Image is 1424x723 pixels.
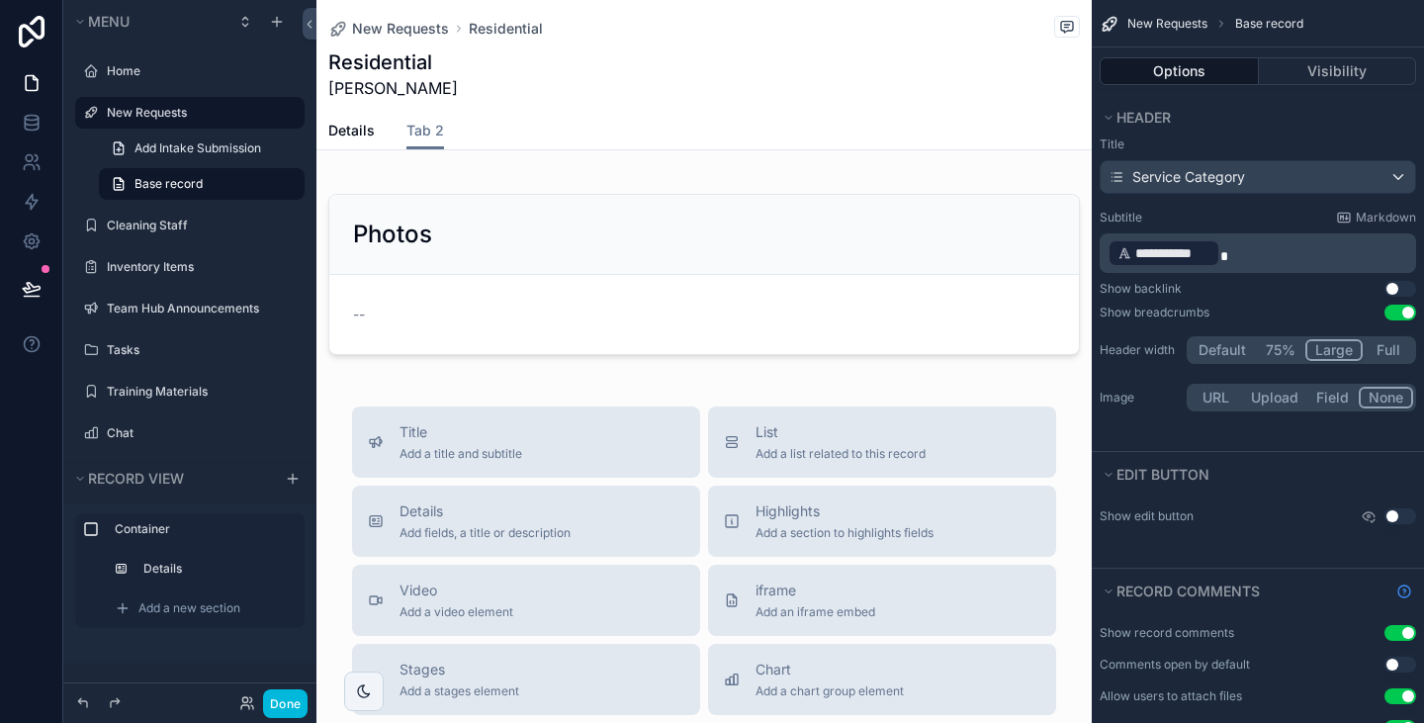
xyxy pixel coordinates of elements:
[352,644,700,715] button: StagesAdd a stages element
[400,422,522,442] span: Title
[263,689,308,718] button: Done
[71,8,225,36] button: Menu
[352,407,700,478] button: TitleAdd a title and subtitle
[400,683,519,699] span: Add a stages element
[406,121,444,140] span: Tab 2
[400,581,513,600] span: Video
[1116,466,1209,483] span: Edit button
[400,604,513,620] span: Add a video element
[107,384,293,400] label: Training Materials
[1100,57,1259,85] button: Options
[352,565,700,636] button: VideoAdd a video element
[708,407,1056,478] button: ListAdd a list related to this record
[400,501,571,521] span: Details
[1116,109,1171,126] span: Header
[406,113,444,150] a: Tab 2
[1190,387,1242,408] button: URL
[1100,578,1388,605] button: Record comments
[1100,305,1209,320] div: Show breadcrumbs
[708,644,1056,715] button: ChartAdd a chart group element
[328,48,458,76] h1: Residential
[1359,387,1413,408] button: None
[756,604,875,620] span: Add an iframe embed
[756,683,904,699] span: Add a chart group element
[99,133,305,164] a: Add Intake Submission
[1396,584,1412,599] svg: Show help information
[1100,233,1416,273] div: scrollable content
[1190,339,1255,361] button: Default
[756,501,934,521] span: Highlights
[328,121,375,140] span: Details
[1100,657,1250,673] div: Comments open by default
[708,486,1056,557] button: HighlightsAdd a section to highlights fields
[328,113,375,152] a: Details
[1100,281,1182,297] div: Show backlink
[756,422,926,442] span: List
[469,19,543,39] a: Residential
[1336,210,1416,226] a: Markdown
[1100,390,1179,406] label: Image
[1307,387,1360,408] button: Field
[1100,625,1234,641] div: Show record comments
[1259,57,1417,85] button: Visibility
[1100,461,1404,489] button: Edit button
[1305,339,1363,361] button: Large
[756,581,875,600] span: iframe
[107,301,293,316] label: Team Hub Announcements
[115,521,289,537] label: Container
[1100,136,1416,152] label: Title
[71,465,273,493] button: Record view
[400,660,519,679] span: Stages
[1363,339,1413,361] button: Full
[1100,104,1404,132] button: Header
[1242,387,1307,408] button: Upload
[352,19,449,39] span: New Requests
[107,218,293,233] label: Cleaning Staff
[1100,160,1416,194] button: Service Category
[134,140,261,156] span: Add Intake Submission
[107,425,293,441] label: Chat
[107,105,293,121] label: New Requests
[1116,583,1260,599] span: Record comments
[107,63,293,79] label: Home
[328,19,449,39] a: New Requests
[400,525,571,541] span: Add fields, a title or description
[143,561,285,577] label: Details
[99,168,305,200] a: Base record
[1100,342,1179,358] label: Header width
[1100,688,1242,704] div: Allow users to attach files
[88,470,184,487] span: Record view
[1127,16,1207,32] span: New Requests
[1100,210,1142,226] label: Subtitle
[107,259,293,275] label: Inventory Items
[352,486,700,557] button: DetailsAdd fields, a title or description
[756,660,904,679] span: Chart
[1255,339,1305,361] button: 75%
[708,565,1056,636] button: iframeAdd an iframe embed
[63,504,316,648] div: scrollable content
[138,600,240,616] span: Add a new section
[328,76,458,100] span: [PERSON_NAME]
[400,446,522,462] span: Add a title and subtitle
[1100,508,1194,524] label: Show edit button
[134,176,203,192] span: Base record
[88,13,130,30] span: Menu
[756,446,926,462] span: Add a list related to this record
[1132,167,1245,187] span: Service Category
[1235,16,1303,32] span: Base record
[1356,210,1416,226] span: Markdown
[756,525,934,541] span: Add a section to highlights fields
[107,342,293,358] label: Tasks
